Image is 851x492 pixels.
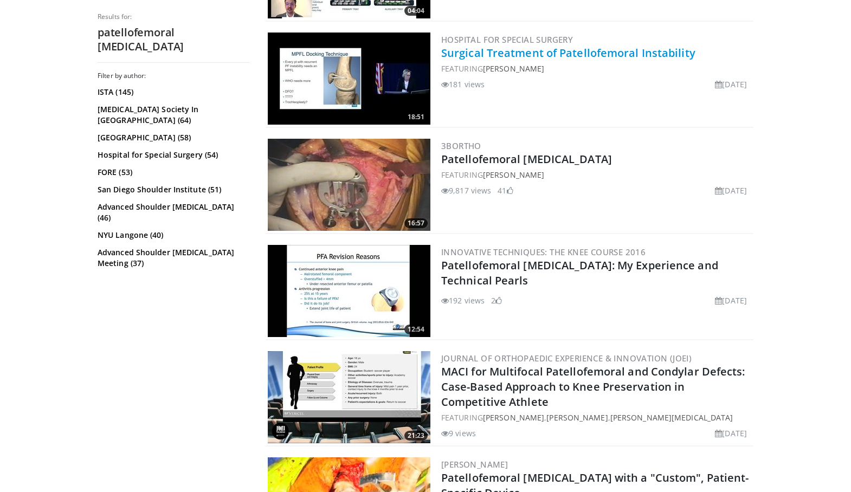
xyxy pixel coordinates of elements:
a: 12:54 [268,245,430,337]
li: [DATE] [715,428,747,439]
a: Advanced Shoulder [MEDICAL_DATA] (46) [98,202,247,223]
a: 3bortho [441,140,481,151]
a: [PERSON_NAME] [483,170,544,180]
img: 9f42e2f2-01e9-442a-9f50-1c8ab197caf2.300x170_q85_crop-smart_upscale.jpg [268,245,430,337]
a: [PERSON_NAME] [441,459,508,470]
a: Advanced Shoulder [MEDICAL_DATA] Meeting (37) [98,247,247,269]
span: 16:57 [404,218,428,228]
li: 9,817 views [441,185,491,196]
span: 18:51 [404,112,428,122]
a: Surgical Treatment of Patellofemoral Instability [441,46,695,60]
a: Patellofemoral [MEDICAL_DATA]: My Experience and Technical Pearls [441,258,718,288]
img: afc81ab8-004a-41d9-8213-873c027d21a2.300x170_q85_crop-smart_upscale.jpg [268,33,430,125]
li: [DATE] [715,185,747,196]
a: MACI for Multifocal Patellofemoral and Condylar Defects: Case-Based Approach to Knee Preservation... [441,364,745,409]
a: FORE (53) [98,167,247,178]
a: [PERSON_NAME] [483,63,544,74]
li: 181 views [441,79,485,90]
a: 16:57 [268,139,430,231]
li: 192 views [441,295,485,306]
span: 12:54 [404,325,428,334]
li: 9 views [441,428,476,439]
li: 41 [498,185,513,196]
p: Results for: [98,12,249,21]
span: 21:23 [404,431,428,441]
a: ISTA (145) [98,87,247,98]
a: NYU Langone (40) [98,230,247,241]
a: 18:51 [268,33,430,125]
a: [PERSON_NAME] [483,412,544,423]
a: [MEDICAL_DATA] Society In [GEOGRAPHIC_DATA] (64) [98,104,247,126]
li: [DATE] [715,295,747,306]
div: FEATURING [441,63,751,74]
img: ce9c42a5-fbb3-4196-8023-3d28af53d36c.300x170_q85_crop-smart_upscale.jpg [268,351,430,443]
a: [PERSON_NAME][MEDICAL_DATA] [610,412,733,423]
span: 04:04 [404,6,428,16]
div: FEATURING [441,169,751,180]
h2: patellofemoral [MEDICAL_DATA] [98,25,249,54]
div: FEATURING , , [441,412,751,423]
a: Hospital for Special Surgery (54) [98,150,247,160]
img: 63302_3.png.300x170_q85_crop-smart_upscale.jpg [268,139,430,231]
li: 2 [491,295,502,306]
h3: Filter by author: [98,72,249,80]
a: Journal of Orthopaedic Experience & Innovation (JOEI) [441,353,692,364]
a: 21:23 [268,351,430,443]
li: [DATE] [715,79,747,90]
a: [PERSON_NAME] [546,412,608,423]
a: San Diego Shoulder Institute (51) [98,184,247,195]
a: Hospital for Special Surgery [441,34,573,45]
a: Patellofemoral [MEDICAL_DATA] [441,152,612,166]
a: Innovative Techniques: the Knee Course 2016 [441,247,646,257]
a: [GEOGRAPHIC_DATA] (58) [98,132,247,143]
